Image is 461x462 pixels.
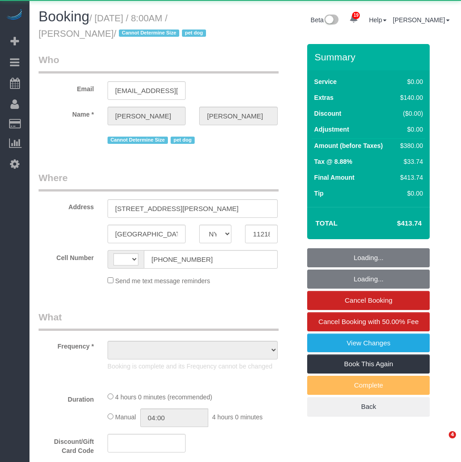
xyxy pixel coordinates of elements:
span: 19 [352,12,360,19]
input: First Name [108,107,186,125]
span: Booking [39,9,89,25]
label: Frequency * [32,339,101,351]
div: $140.00 [397,93,423,102]
input: Cell Number [144,250,278,269]
a: [PERSON_NAME] [393,16,450,24]
label: Tip [314,189,324,198]
label: Extras [314,93,333,102]
label: Name * [32,107,101,119]
span: pet dog [182,29,206,37]
h4: $413.74 [370,220,422,227]
span: 4 hours 0 minutes (recommended) [115,393,212,401]
legend: Where [39,171,279,192]
div: $0.00 [397,77,423,86]
a: Cancel Booking [307,291,430,310]
span: Send me text message reminders [115,277,210,285]
a: 19 [345,9,363,29]
legend: Who [39,53,279,74]
span: pet dog [171,137,195,144]
a: View Changes [307,334,430,353]
a: Cancel Booking with 50.00% Fee [307,312,430,331]
label: Tax @ 8.88% [314,157,352,166]
legend: What [39,310,279,331]
span: 4 hours 0 minutes [212,413,262,421]
div: $380.00 [397,141,423,150]
input: Last Name [199,107,277,125]
label: Email [32,81,101,93]
label: Discount [314,109,341,118]
label: Amount (before Taxes) [314,141,383,150]
input: City [108,225,186,243]
a: Beta [311,16,339,24]
span: / [114,29,209,39]
a: Help [369,16,387,24]
input: Zip Code [245,225,277,243]
div: $33.74 [397,157,423,166]
label: Discount/Gift Card Code [32,434,101,455]
span: Cannot Determine Size [119,29,179,37]
a: Back [307,397,430,416]
span: Cannot Determine Size [108,137,168,144]
label: Final Amount [314,173,354,182]
div: $0.00 [397,125,423,134]
label: Cell Number [32,250,101,262]
div: $0.00 [397,189,423,198]
a: Book This Again [307,354,430,374]
iframe: Intercom live chat [430,431,452,453]
div: ($0.00) [397,109,423,118]
input: Email [108,81,186,100]
span: Manual [115,413,136,421]
strong: Total [315,219,338,227]
p: Booking is complete and its Frequency cannot be changed [108,362,278,371]
small: / [DATE] / 8:00AM / [PERSON_NAME] [39,13,209,39]
div: $413.74 [397,173,423,182]
h3: Summary [314,52,425,62]
label: Duration [32,392,101,404]
label: Adjustment [314,125,349,134]
img: Automaid Logo [5,9,24,22]
span: 4 [449,431,456,438]
img: New interface [324,15,338,26]
label: Address [32,199,101,211]
label: Service [314,77,337,86]
span: Cancel Booking with 50.00% Fee [319,318,419,325]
